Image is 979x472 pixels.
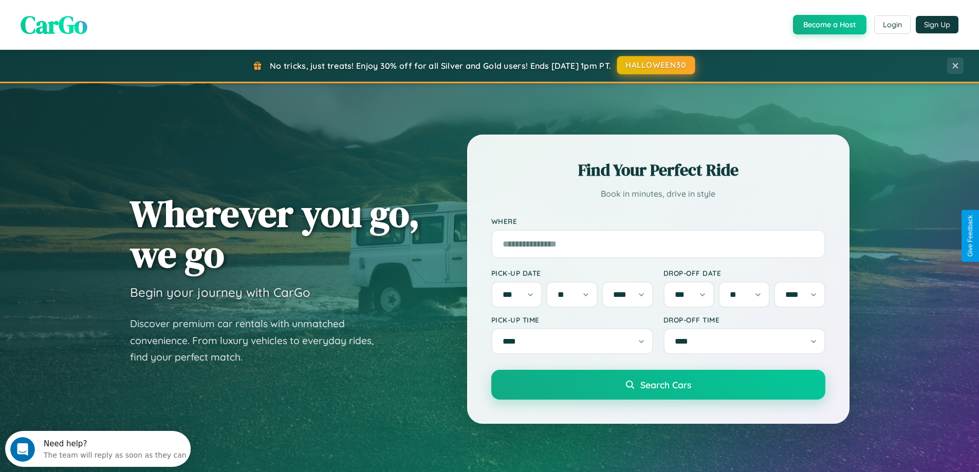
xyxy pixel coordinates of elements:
[21,8,87,42] span: CarGo
[491,269,653,277] label: Pick-up Date
[916,16,958,33] button: Sign Up
[617,56,695,74] button: HALLOWEEN30
[39,9,181,17] div: Need help?
[663,315,825,324] label: Drop-off Time
[4,4,191,32] div: Open Intercom Messenger
[10,437,35,462] iframe: Intercom live chat
[491,186,825,201] p: Book in minutes, drive in style
[491,370,825,400] button: Search Cars
[491,159,825,181] h2: Find Your Perfect Ride
[270,61,611,71] span: No tricks, just treats! Enjoy 30% off for all Silver and Gold users! Ends [DATE] 1pm PT.
[793,15,866,34] button: Become a Host
[491,217,825,225] label: Where
[640,379,691,390] span: Search Cars
[491,315,653,324] label: Pick-up Time
[874,15,911,34] button: Login
[130,315,387,366] p: Discover premium car rentals with unmatched convenience. From luxury vehicles to everyday rides, ...
[967,215,974,257] div: Give Feedback
[5,431,191,467] iframe: Intercom live chat discovery launcher
[130,193,420,274] h1: Wherever you go, we go
[130,285,310,300] h3: Begin your journey with CarGo
[663,269,825,277] label: Drop-off Date
[39,17,181,28] div: The team will reply as soon as they can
